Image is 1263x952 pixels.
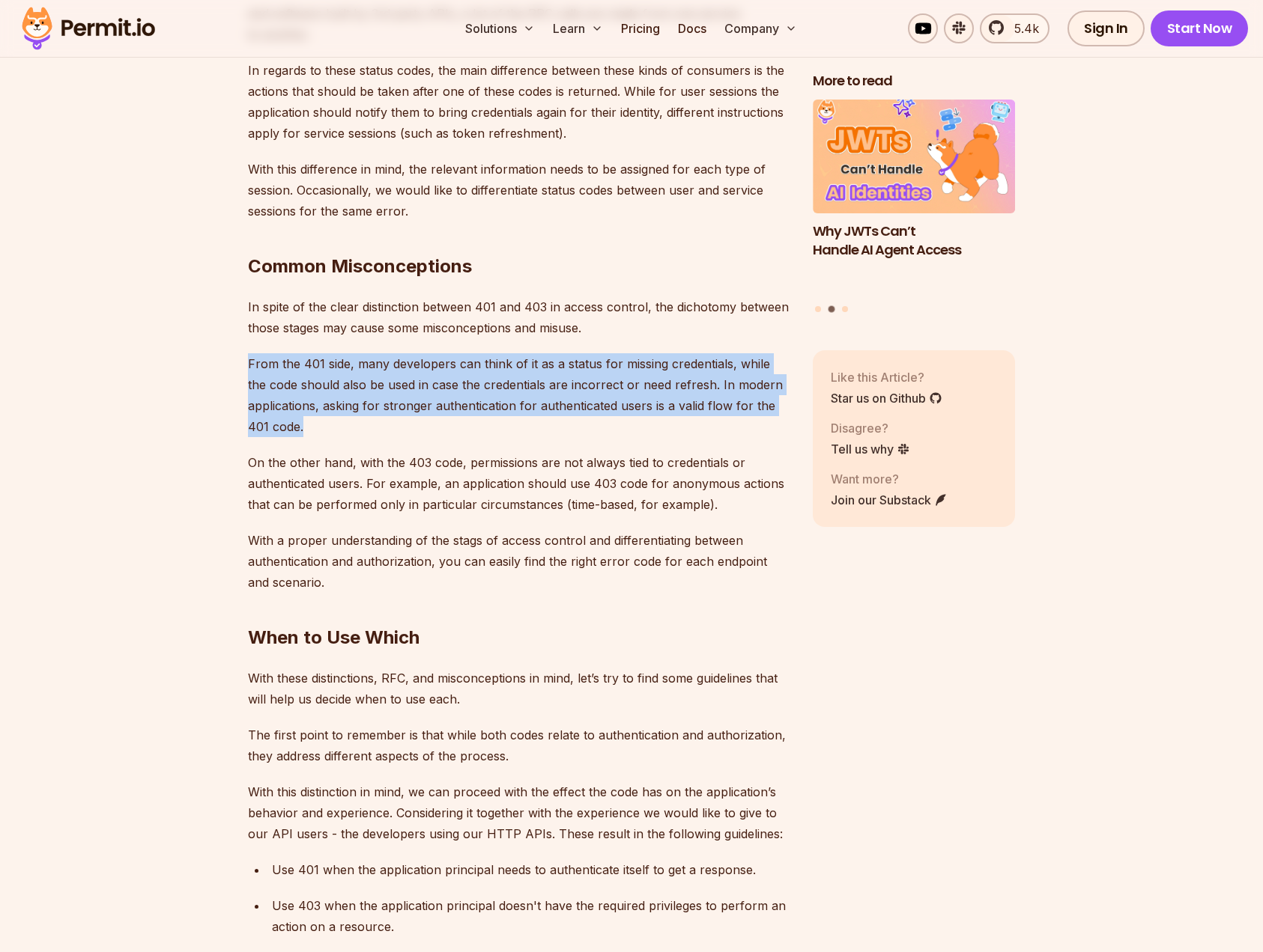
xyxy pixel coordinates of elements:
button: Go to slide 1 [815,305,821,311]
p: From the 401 side, many developers can think of it as a status for missing credentials, while the... [248,353,789,437]
p: The first point to remember is that while both codes relate to authentication and authorization, ... [248,724,789,766]
button: Solutions [459,13,541,43]
button: Learn [547,13,609,43]
img: Why JWTs Can’t Handle AI Agent Access [813,100,1015,213]
h2: When to Use Which [248,566,789,650]
p: Like this Article? [831,367,942,385]
h2: Common Misconceptions [248,195,789,278]
p: Use 403 when the application principal doesn't have the required privileges to perform an action ... [272,895,789,937]
h2: More to read [813,72,1015,91]
p: Want more? [831,469,948,487]
p: Use 401 when the application principal needs to authenticate itself to get a response. [272,859,789,880]
img: Permit logo [15,3,162,54]
button: Company [718,13,803,43]
button: Go to slide 3 [842,305,848,311]
p: With these distinctions, RFC, and misconceptions in mind, let’s try to find some guidelines that ... [248,668,789,710]
span: 5.4k [1005,19,1039,37]
p: On the other hand, with the 403 code, permissions are not always tied to credentials or authentic... [248,452,789,515]
p: Disagree? [831,418,910,436]
a: Join our Substack [831,490,948,508]
p: With this difference in mind, the relevant information needs to be assigned for each type of sess... [248,159,789,222]
li: 2 of 3 [813,100,1015,296]
p: With this distinction in mind, we can proceed with the effect the code has on the application’s b... [248,781,789,844]
a: Docs [672,13,712,43]
a: Sign In [1067,10,1145,46]
p: With a proper understanding of the stags of access control and differentiating between authentica... [248,530,789,593]
p: In regards to these status codes, the main difference between these kinds of consumers is the act... [248,60,789,144]
a: Start Now [1151,10,1249,46]
div: Posts [813,100,1015,314]
button: Go to slide 2 [829,305,835,312]
h3: Why JWTs Can’t Handle AI Agent Access [813,222,1015,259]
a: Star us on Github [831,388,942,406]
a: Tell us why [831,439,910,457]
a: 5.4k [980,13,1050,43]
a: Pricing [615,13,666,43]
p: In spite of the clear distinction between 401 and 403 in access control, the dichotomy between th... [248,296,789,338]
